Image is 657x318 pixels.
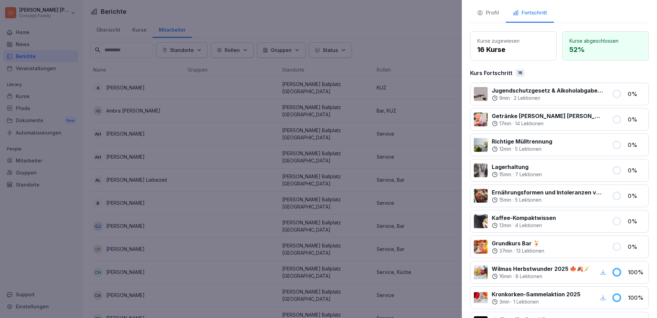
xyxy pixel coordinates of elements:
[499,120,511,127] p: 17 min
[470,4,506,23] button: Profil
[628,294,645,302] p: 100 %
[515,120,544,127] p: 14 Lektionen
[515,171,542,178] p: 7 Lektionen
[569,37,642,44] p: Kurse abgeschlossen
[492,214,556,222] p: Kaffee-Kompaktwissen
[499,197,511,203] p: 15 min
[492,239,544,247] p: Grundkurs Bar 🍹
[477,44,549,55] p: 16 Kurse
[499,171,511,178] p: 15 min
[513,9,547,17] div: Fortschritt
[492,188,603,197] p: Ernährungsformen und Intoleranzen verstehen
[513,298,539,305] p: 1 Lektionen
[492,163,542,171] p: Lagerhaltung
[516,69,524,77] div: 16
[492,171,542,178] div: ·
[628,217,645,225] p: 0 %
[628,192,645,200] p: 0 %
[628,115,645,124] p: 0 %
[499,298,510,305] p: 3 min
[492,290,580,298] p: Kronkorken-Sammelaktion 2025
[515,273,542,280] p: 8 Lektionen
[477,9,499,17] div: Profil
[506,4,554,23] button: Fortschritt
[514,95,540,102] p: 2 Lektionen
[492,86,603,95] p: Jugendschutzgesetz & Alkoholabgabe in der Gastronomie 🧒🏽
[477,37,549,44] p: Kurse zugewiesen
[499,146,511,152] p: 12 min
[492,222,556,229] div: ·
[492,273,590,280] div: ·
[628,141,645,149] p: 0 %
[628,243,645,251] p: 0 %
[492,95,603,102] div: ·
[499,95,510,102] p: 9 min
[492,146,552,152] div: ·
[569,44,642,55] p: 52 %
[492,265,590,273] p: Wilmas Herbstwunder 2025 🍁🍂🪄
[628,166,645,174] p: 0 %
[492,298,580,305] div: ·
[628,90,645,98] p: 0 %
[516,247,544,254] p: 13 Lektionen
[492,247,544,254] div: ·
[492,120,603,127] div: ·
[628,268,645,276] p: 100 %
[499,247,512,254] p: 37 min
[515,146,542,152] p: 5 Lektionen
[470,69,512,77] p: Kurs Fortschritt
[515,197,542,203] p: 5 Lektionen
[499,273,512,280] p: 16 min
[492,197,603,203] div: ·
[492,112,603,120] p: Getränke [PERSON_NAME] [PERSON_NAME] 🥤
[515,222,542,229] p: 4 Lektionen
[492,137,552,146] p: Richtige Mülltrennung
[499,222,511,229] p: 13 min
